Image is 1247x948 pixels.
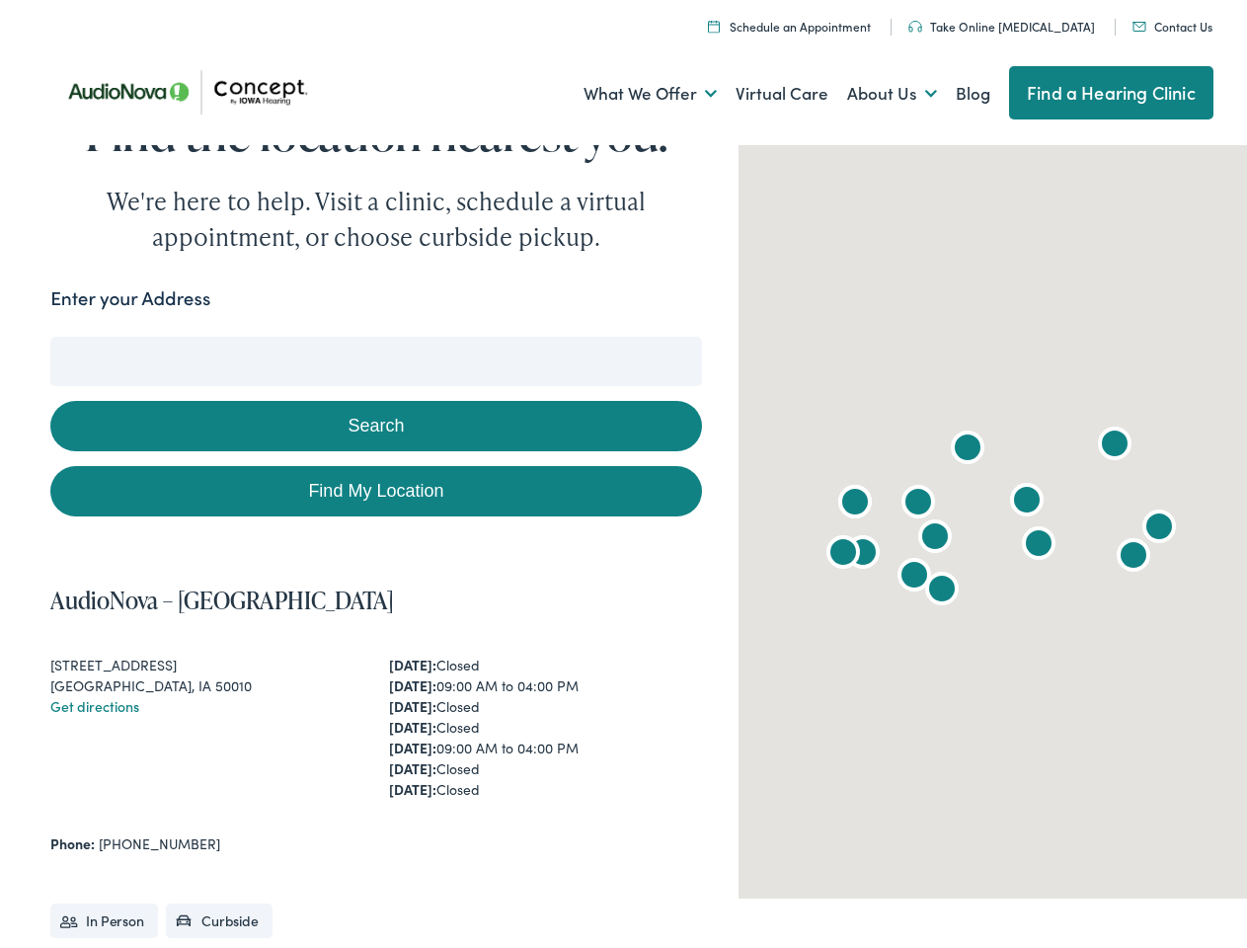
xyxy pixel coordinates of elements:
[50,460,701,511] a: Find My Location
[584,51,717,124] a: What We Offer
[895,475,942,522] div: AudioNova
[50,331,701,380] input: Enter your address or zip code
[60,178,692,249] div: We're here to help. Visit a clinic, schedule a virtual appointment, or choose curbside pickup.
[1009,60,1213,114] a: Find a Hearing Clinic
[389,732,436,751] strong: [DATE]:
[708,12,871,29] a: Schedule an Appointment
[1003,473,1051,520] div: AudioNova
[389,773,436,793] strong: [DATE]:
[908,12,1095,29] a: Take Online [MEDICAL_DATA]
[1091,417,1138,464] div: Concept by Iowa Hearing by AudioNova
[389,711,436,731] strong: [DATE]:
[1110,528,1157,576] div: AudioNova
[956,51,990,124] a: Blog
[831,475,879,522] div: Concept by Iowa Hearing by AudioNova
[50,278,210,307] label: Enter your Address
[166,898,273,932] li: Curbside
[891,548,938,595] div: Concept by Iowa Hearing by AudioNova
[389,649,436,669] strong: [DATE]:
[819,525,867,573] div: AudioNova
[1135,500,1183,547] div: AudioNova
[839,525,887,573] div: AudioNova
[50,578,394,610] a: AudioNova – [GEOGRAPHIC_DATA]
[736,51,828,124] a: Virtual Care
[1132,16,1146,26] img: utility icon
[944,421,991,468] div: AudioNova
[708,14,720,27] img: A calendar icon to schedule an appointment at Concept by Iowa Hearing.
[389,649,702,794] div: Closed 09:00 AM to 04:00 PM Closed Closed 09:00 AM to 04:00 PM Closed Closed
[50,898,158,932] li: In Person
[389,670,436,689] strong: [DATE]:
[389,690,436,710] strong: [DATE]:
[50,99,701,153] h1: Find the location nearest you.
[918,562,966,609] div: Concept by Iowa Hearing by AudioNova
[847,51,937,124] a: About Us
[1132,12,1212,29] a: Contact Us
[50,649,363,670] div: [STREET_ADDRESS]
[99,828,220,847] a: [PHONE_NUMBER]
[50,670,363,690] div: [GEOGRAPHIC_DATA], IA 50010
[908,15,922,27] img: utility icon
[50,395,701,445] button: Search
[1015,516,1062,564] div: AudioNova
[389,752,436,772] strong: [DATE]:
[50,690,139,710] a: Get directions
[50,828,95,847] strong: Phone:
[911,510,959,557] div: Concept by Iowa Hearing by AudioNova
